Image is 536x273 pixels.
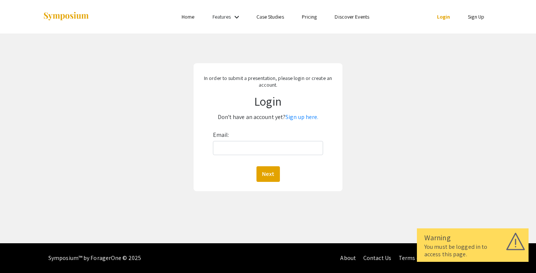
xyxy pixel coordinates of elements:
[256,166,280,182] button: Next
[213,129,229,141] label: Email:
[199,111,337,123] p: Don't have an account yet?
[335,13,369,20] a: Discover Events
[468,13,484,20] a: Sign Up
[302,13,317,20] a: Pricing
[199,75,337,88] p: In order to submit a presentation, please login or create an account.
[424,243,521,258] div: You must be logged in to access this page.
[199,94,337,108] h1: Login
[437,13,450,20] a: Login
[424,232,521,243] div: Warning
[399,254,441,262] a: Terms of Service
[340,254,356,262] a: About
[256,13,284,20] a: Case Studies
[363,254,391,262] a: Contact Us
[48,243,141,273] div: Symposium™ by ForagerOne © 2025
[182,13,194,20] a: Home
[285,113,318,121] a: Sign up here.
[213,13,231,20] a: Features
[43,12,89,22] img: Symposium by ForagerOne
[232,13,241,22] mat-icon: Expand Features list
